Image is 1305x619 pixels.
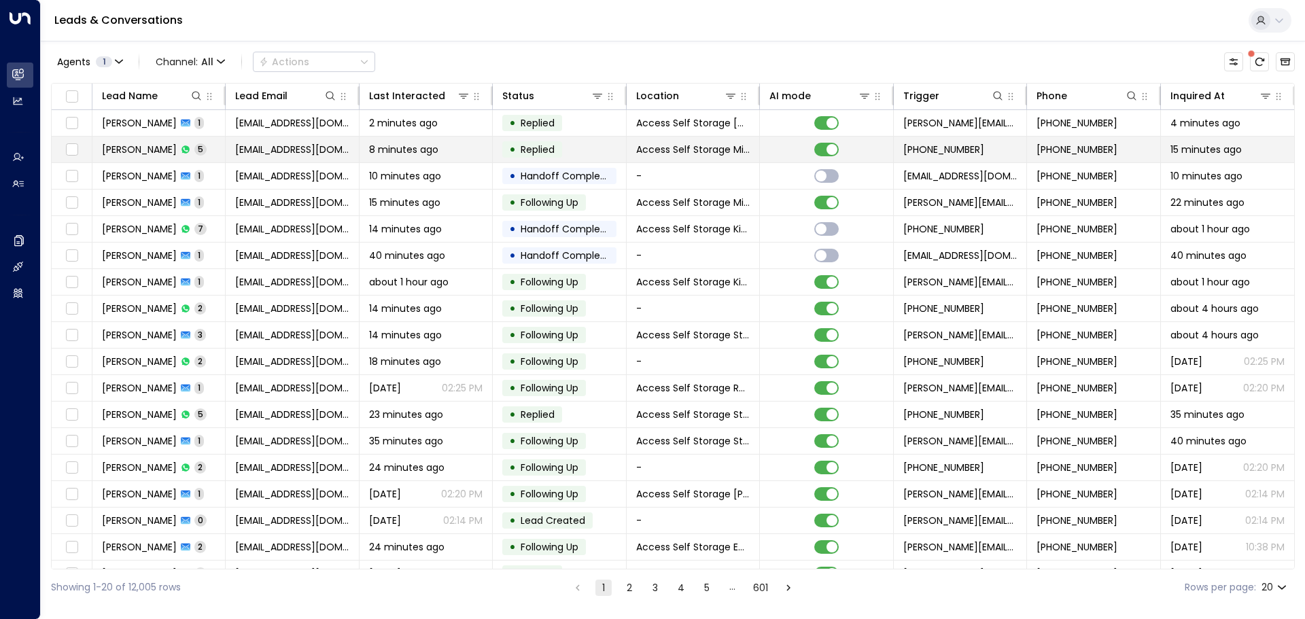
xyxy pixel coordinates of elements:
span: 35 minutes ago [369,434,443,448]
button: Channel:All [150,52,230,71]
span: +447921834458 [1037,567,1117,580]
span: 0 [194,514,207,526]
div: • [509,429,516,453]
span: hannahcampbell_9@hotmail.com [235,143,349,156]
span: Tom Croucher [102,567,177,580]
p: 02:13 PM [445,567,483,580]
div: • [509,482,516,506]
a: Leads & Conversations [54,12,183,28]
span: 8 minutes ago [369,143,438,156]
span: +447707608052 [1037,143,1117,156]
td: - [627,508,760,533]
div: Inquired At [1170,88,1225,104]
div: Status [502,88,534,104]
span: +447781664982 [1037,381,1117,395]
span: +447385810615 [1037,249,1117,262]
span: 1 [194,435,204,446]
span: Tom Croucher [102,540,177,554]
div: Status [502,88,604,104]
div: • [509,217,516,241]
span: 1 [194,170,204,181]
p: 02:14 PM [1245,487,1285,501]
span: laura.chambers@accessstorage.com [903,196,1017,209]
span: 23 minutes ago [369,408,443,421]
span: about 1 hour ago [369,275,449,289]
span: 15 minutes ago [369,196,440,209]
span: Aug 31, 2025 [1170,381,1202,395]
span: Following Up [521,196,578,209]
span: +447985456840 [1037,328,1117,342]
nav: pagination navigation [569,579,797,596]
div: Location [636,88,737,104]
div: Trigger [903,88,1005,104]
span: 5 [194,143,207,155]
span: 40 minutes ago [1170,249,1247,262]
span: +447781664982 [903,355,984,368]
span: +447359602136 [903,461,984,474]
p: 02:20 PM [1243,461,1285,474]
span: Toggle select row [63,115,80,132]
span: Following Up [521,302,578,315]
span: tcroucher@aol.com [235,567,349,580]
span: Toggle select row [63,459,80,476]
span: 5 [194,567,207,579]
span: Sabina Khatun [102,461,177,474]
span: Toggle select row [63,486,80,503]
td: - [627,349,760,374]
span: Access Self Storage Stevenage [636,328,750,342]
div: Lead Name [102,88,203,104]
span: hannahcampbell_9@hotmail.com [235,196,349,209]
span: 24 minutes ago [369,461,445,474]
span: Handoff Completed [521,222,616,236]
div: • [509,138,516,161]
span: +447385810615 [1037,275,1117,289]
span: mk679905@gmail.com [235,116,349,130]
span: 2 minutes ago [369,116,438,130]
span: laura.chambers@accessstorage.com [903,434,1017,448]
span: Access Self Storage Kings Cross [636,222,750,236]
span: 1 [194,276,204,287]
span: +447985456840 [903,302,984,315]
div: 20 [1261,578,1289,597]
span: Yutong Li [102,275,177,289]
span: Nicola Linbourn [102,302,177,315]
button: Customize [1224,52,1243,71]
span: laura.chambers@accessstorage.com [903,487,1017,501]
span: Access Self Storage Reading [636,381,750,395]
span: Tonytony55066@163.com [903,249,1017,262]
p: 02:14 PM [443,514,483,527]
div: AI mode [769,88,871,104]
span: welwyn2000@gmail.com [235,328,349,342]
p: 02:25 PM [442,381,483,395]
span: Aug 18, 2025 [369,567,401,580]
span: Toggle select row [63,221,80,238]
span: Access Self Storage Stevenage [636,408,750,421]
span: 3 [194,329,206,340]
span: 7 [194,223,207,234]
div: • [509,535,516,559]
button: Archived Leads [1276,52,1295,71]
span: claudegrig87@gmail.com [235,355,349,368]
span: +447470366565 [1037,408,1117,421]
span: Replied [521,116,555,130]
span: Access Self Storage Stevenage [636,434,750,448]
span: 2 [194,355,206,367]
span: Aug 18, 2025 [1170,567,1202,580]
div: • [509,111,516,135]
span: Toggle select row [63,327,80,344]
span: Access Self Storage Mitcham [636,196,750,209]
button: page 1 [595,580,612,596]
button: Go to page 2 [621,580,638,596]
button: Go to page 601 [750,580,771,596]
span: 1 [194,117,204,128]
div: • [509,350,516,373]
span: +447921834458 [1037,540,1117,554]
p: 02:20 PM [441,487,483,501]
span: 18 minutes ago [369,355,441,368]
p: 10:38 PM [1246,540,1285,554]
span: +447781664982 [1037,355,1117,368]
span: morrellphillipsl@gmail.com [235,434,349,448]
span: 5 [194,408,207,420]
span: about 1 hour ago [1170,222,1250,236]
span: Claude Grignon [102,381,177,395]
